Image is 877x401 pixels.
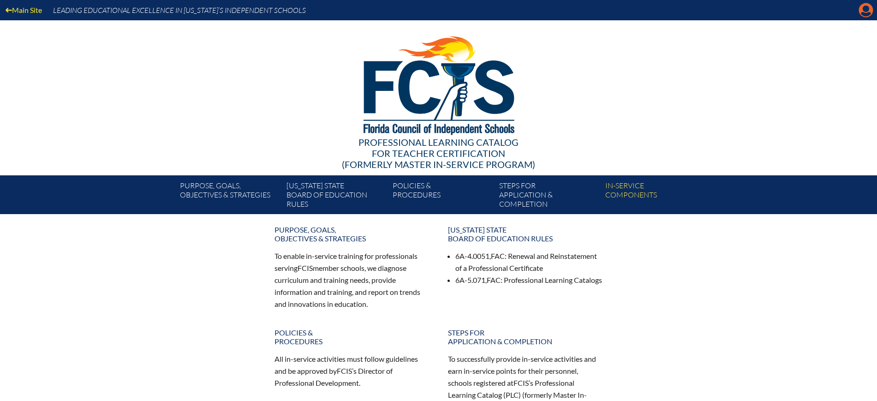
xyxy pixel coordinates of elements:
a: In-servicecomponents [602,179,708,214]
div: Professional Learning Catalog (formerly Master In-service Program) [173,137,704,170]
span: for Teacher Certification [372,148,505,159]
span: FAC [491,251,505,260]
a: Policies &Procedures [389,179,495,214]
svg: Manage Account [859,3,873,18]
span: FCIS [298,263,313,272]
p: All in-service activities must follow guidelines and be approved by ’s Director of Professional D... [274,353,430,389]
a: Purpose, goals,objectives & strategies [269,221,435,246]
a: [US_STATE] StateBoard of Education rules [442,221,609,246]
span: FAC [487,275,501,284]
a: Steps forapplication & completion [495,179,602,214]
a: Policies &Procedures [269,324,435,349]
li: 6A-4.0051, : Renewal and Reinstatement of a Professional Certificate [455,250,603,274]
a: Steps forapplication & completion [442,324,609,349]
a: Main Site [2,4,46,16]
span: PLC [506,390,519,399]
a: [US_STATE] StateBoard of Education rules [283,179,389,214]
a: Purpose, goals,objectives & strategies [176,179,282,214]
span: FCIS [337,366,352,375]
p: To enable in-service training for professionals serving member schools, we diagnose curriculum an... [274,250,430,310]
span: FCIS [513,378,529,387]
img: FCISlogo221.eps [343,20,534,146]
li: 6A-5.071, : Professional Learning Catalogs [455,274,603,286]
